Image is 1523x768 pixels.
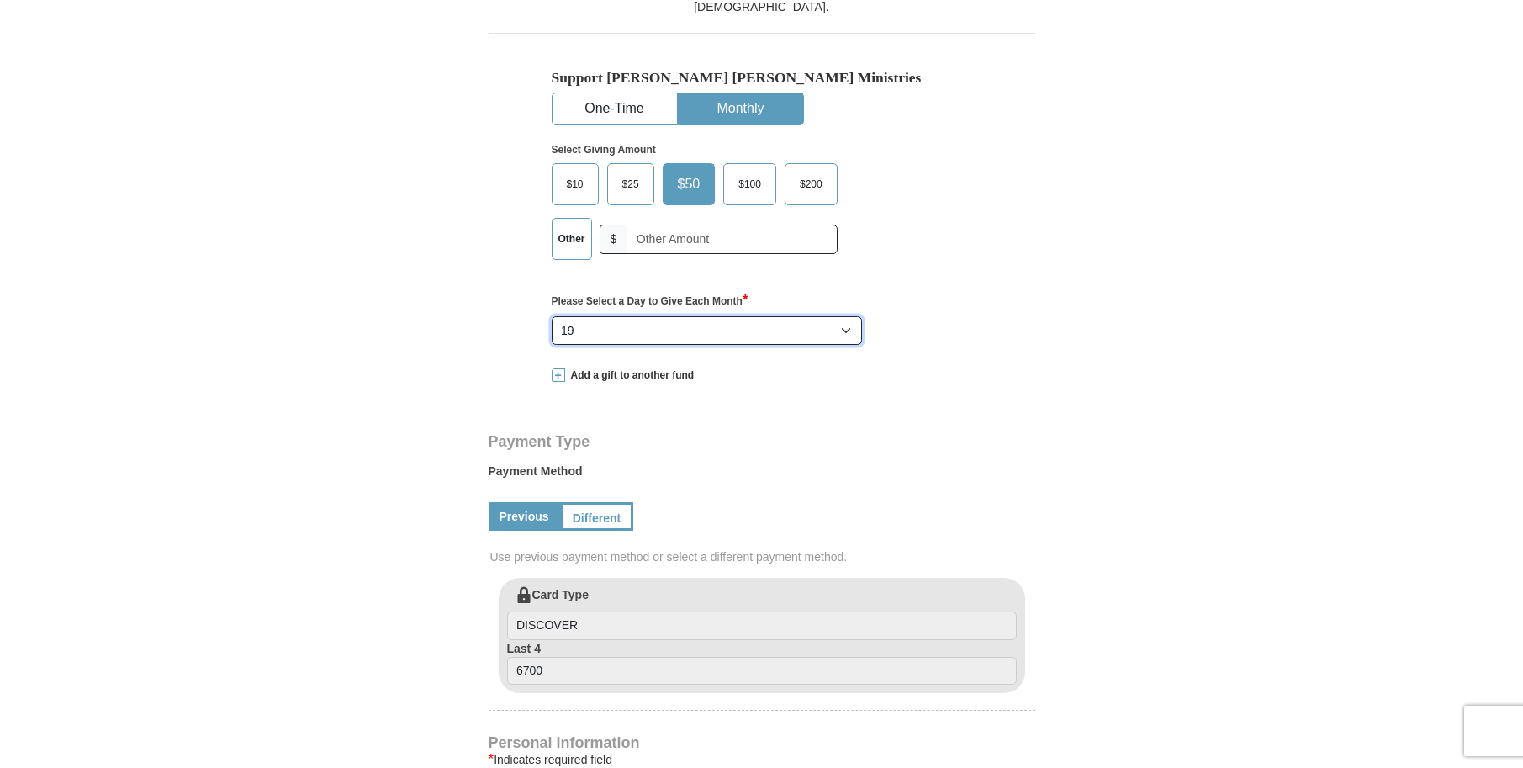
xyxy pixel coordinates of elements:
[489,435,1035,448] h4: Payment Type
[600,225,628,254] span: $
[553,93,677,124] button: One-Time
[507,640,1017,686] label: Last 4
[614,172,648,197] span: $25
[507,657,1017,686] input: Last 4
[552,295,748,307] strong: Please Select a Day to Give Each Month
[552,69,972,87] h5: Support [PERSON_NAME] [PERSON_NAME] Ministries
[552,144,656,156] strong: Select Giving Amount
[489,502,560,531] a: Previous
[558,172,592,197] span: $10
[507,586,1017,640] label: Card Type
[627,225,837,254] input: Other Amount
[489,736,1035,749] h4: Personal Information
[560,502,634,531] a: Different
[507,612,1017,640] input: Card Type
[553,219,591,259] label: Other
[791,172,831,197] span: $200
[669,172,709,197] span: $50
[490,548,1037,565] span: Use previous payment method or select a different payment method.
[679,93,803,124] button: Monthly
[730,172,769,197] span: $100
[489,463,1035,488] label: Payment Method
[565,368,695,383] span: Add a gift to another fund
